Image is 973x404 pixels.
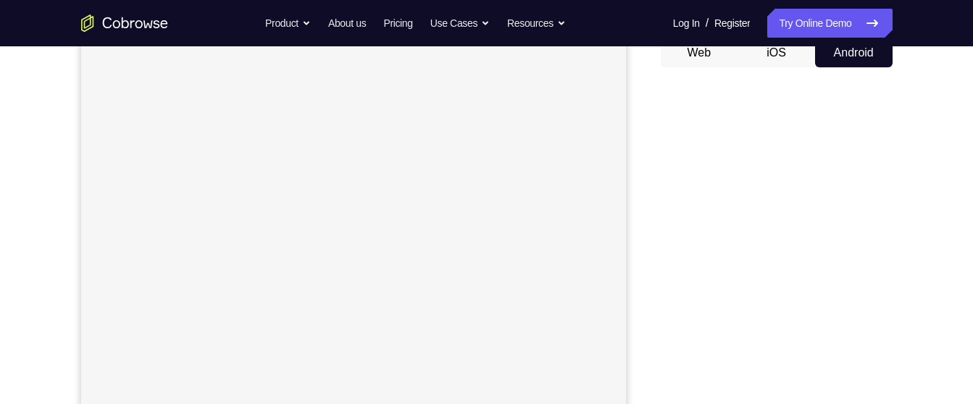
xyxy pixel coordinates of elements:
[706,14,709,32] span: /
[767,9,892,38] a: Try Online Demo
[383,9,412,38] a: Pricing
[661,38,738,67] button: Web
[714,9,750,38] a: Register
[430,9,490,38] button: Use Cases
[673,9,700,38] a: Log In
[815,38,893,67] button: Android
[328,9,366,38] a: About us
[507,9,566,38] button: Resources
[738,38,815,67] button: iOS
[265,9,311,38] button: Product
[81,14,168,32] a: Go to the home page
